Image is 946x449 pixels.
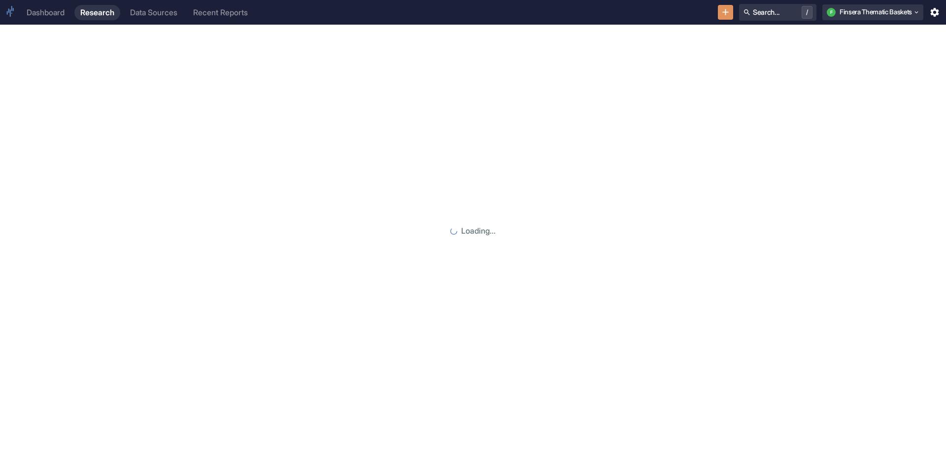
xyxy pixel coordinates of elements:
[739,4,816,21] button: Search.../
[124,5,183,20] a: Data Sources
[718,5,733,20] button: New Resource
[193,8,248,17] div: Recent Reports
[80,8,114,17] div: Research
[74,5,120,20] a: Research
[187,5,254,20] a: Recent Reports
[827,8,836,17] div: F
[822,4,923,20] button: FFinsera Thematic Baskets
[21,5,70,20] a: Dashboard
[130,8,177,17] div: Data Sources
[27,8,65,17] div: Dashboard
[461,225,496,237] p: Loading...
